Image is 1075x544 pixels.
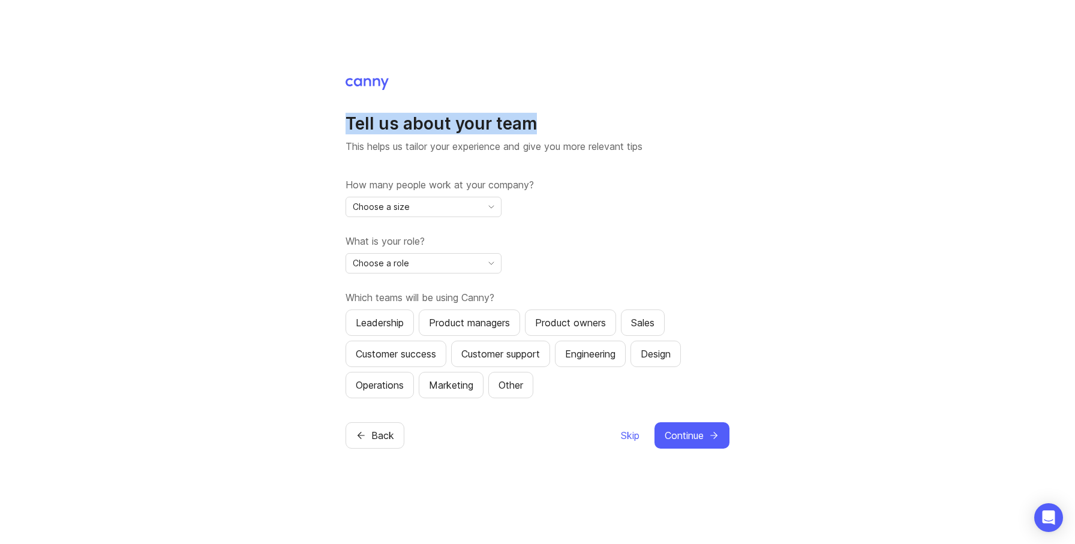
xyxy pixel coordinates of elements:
div: Other [499,378,523,392]
div: Engineering [565,347,615,361]
button: Back [346,422,404,449]
div: Leadership [356,315,404,330]
p: This helps us tailor your experience and give you more relevant tips [346,139,729,154]
div: Product owners [535,315,606,330]
div: Product managers [429,315,510,330]
span: Choose a size [353,200,410,214]
div: Open Intercom Messenger [1034,503,1063,532]
div: Sales [631,315,654,330]
button: Product owners [525,309,616,336]
button: Sales [621,309,665,336]
span: Continue [665,428,704,443]
div: Operations [356,378,404,392]
span: Skip [621,428,639,443]
button: Operations [346,372,414,398]
button: Continue [654,422,729,449]
img: Canny Home [346,78,389,90]
div: Design [641,347,671,361]
div: Marketing [429,378,473,392]
button: Customer success [346,341,446,367]
h1: Tell us about your team [346,113,729,134]
button: Other [488,372,533,398]
label: Which teams will be using Canny? [346,290,729,305]
div: toggle menu [346,197,502,217]
button: Skip [620,422,640,449]
button: Leadership [346,309,414,336]
svg: toggle icon [482,202,501,212]
label: How many people work at your company? [346,178,729,192]
label: What is your role? [346,234,729,248]
button: Product managers [419,309,520,336]
button: Design [630,341,681,367]
button: Marketing [419,372,484,398]
button: Engineering [555,341,626,367]
div: Customer support [461,347,540,361]
div: toggle menu [346,253,502,273]
div: Customer success [356,347,436,361]
span: Back [371,428,394,443]
button: Customer support [451,341,550,367]
span: Choose a role [353,257,409,270]
svg: toggle icon [482,259,501,268]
